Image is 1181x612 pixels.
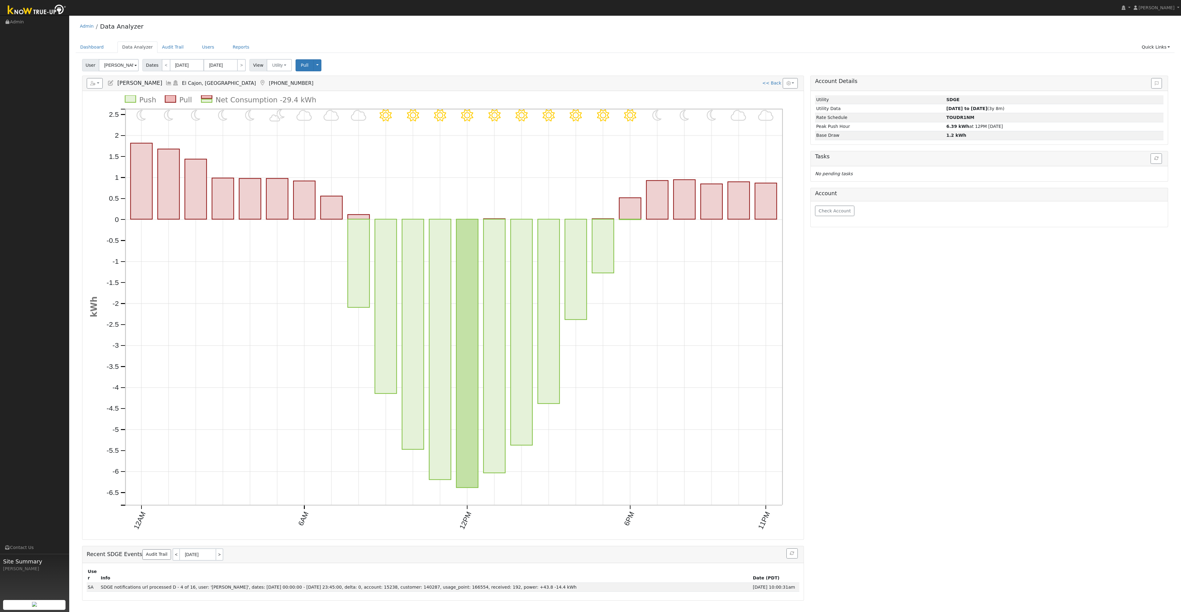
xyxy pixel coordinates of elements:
[570,109,582,122] i: 4PM - Clear
[216,548,223,561] a: >
[296,511,310,527] text: 6AM
[815,206,854,216] button: Check Account
[32,602,37,607] img: retrieve
[646,181,668,219] rect: onclick=""
[946,106,1004,111] span: (3y 8m)
[624,109,636,122] i: 6PM - Clear
[483,219,505,473] rect: onclick=""
[652,109,662,122] i: 7PM - Clear
[157,41,188,53] a: Audit Trail
[296,109,312,122] i: 6AM - MostlyCloudy
[112,425,118,433] text: -5
[728,182,750,219] rect: onclick=""
[680,109,689,122] i: 8PM - Clear
[179,96,192,104] text: Pull
[164,109,173,122] i: 1AM - Clear
[815,113,945,122] td: Rate Schedule
[402,219,424,449] rect: onclick=""
[197,41,219,53] a: Users
[100,567,752,583] th: Info
[212,178,234,219] rect: onclick=""
[142,59,162,71] span: Dates
[701,184,722,219] rect: onclick=""
[89,296,99,317] text: kWh
[407,109,419,122] i: 10AM - Clear
[815,122,945,131] td: Peak Push Hour
[946,97,960,102] strong: ID: 8138, authorized: 02/06/24
[762,81,781,85] a: << Back
[1151,153,1162,164] button: Refresh
[815,171,853,176] i: No pending tasks
[228,41,254,53] a: Reports
[158,149,180,219] rect: onclick=""
[215,96,316,104] text: Net Consumption -29.4 kWh
[488,109,500,122] i: 1PM - Clear
[106,446,119,454] text: -5.5
[142,549,171,560] a: Audit Trail
[622,511,636,527] text: 6PM
[100,583,752,592] td: SDGE notifications url processed D - 4 of 16, user: '[PERSON_NAME]', dates: [DATE] 00:00:00 - [DA...
[348,219,370,307] rect: onclick=""
[112,383,119,391] text: -4
[461,109,473,122] i: 12PM - Clear
[592,219,614,273] rect: onclick=""
[137,109,146,122] i: 12AM - Clear
[619,219,641,219] rect: onclick=""
[815,95,945,104] td: Utility
[674,180,695,219] rect: onclick=""
[191,109,201,122] i: 2AM - Clear
[515,109,528,122] i: 2PM - Clear
[109,110,119,118] text: 2.5
[3,566,66,572] div: [PERSON_NAME]
[434,109,446,122] i: 11AM - Clear
[5,3,69,17] img: Know True-Up
[162,59,170,71] a: <
[112,257,118,265] text: -1
[107,80,114,86] a: Edit User (15039)
[758,109,774,122] i: 11PM - MostlyCloudy
[117,80,162,86] span: [PERSON_NAME]
[109,152,119,160] text: 1.5
[82,59,99,71] span: User
[819,208,851,213] span: Check Account
[237,59,246,71] a: >
[269,109,285,122] i: 5AM - PartlyCloudy
[3,557,66,566] span: Site Summary
[301,63,308,68] span: Pull
[815,190,1163,197] h5: Account
[324,109,339,122] i: 7AM - MostlyCloudy
[1137,41,1175,53] a: Quick Links
[946,115,974,120] strong: TOUDR1NM
[815,78,1163,85] h5: Account Details
[348,215,370,219] rect: onclick=""
[87,548,799,561] h5: Recent SDGE Events
[786,548,798,559] button: Refresh
[293,181,315,219] rect: onclick=""
[731,109,746,122] i: 10PM - MostlyCloudy
[458,511,473,531] text: 12PM
[755,183,777,219] rect: onclick=""
[115,131,119,139] text: 2
[1139,5,1175,10] span: [PERSON_NAME]
[165,80,172,86] a: Multi-Series Graph
[173,548,179,561] a: <
[538,219,559,404] rect: onclick=""
[87,583,100,592] td: SDP Admin
[757,511,772,531] text: 11PM
[565,219,587,320] rect: onclick=""
[172,80,179,86] a: Login As (last 02/06/2024 12:17:55 PM)
[112,342,118,349] text: -3
[946,106,987,111] strong: [DATE] to [DATE]
[139,96,156,104] text: Push
[259,80,266,86] a: Map
[218,109,228,122] i: 3AM - MostlyClear
[100,23,143,30] a: Data Analyzer
[752,567,799,583] th: Date (PDT)
[946,124,969,129] strong: 6.39 kWh
[130,143,152,219] rect: onclick=""
[269,80,313,86] span: [PHONE_NUMBER]
[1151,78,1162,89] button: Issue History
[707,109,716,122] i: 9PM - MostlyClear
